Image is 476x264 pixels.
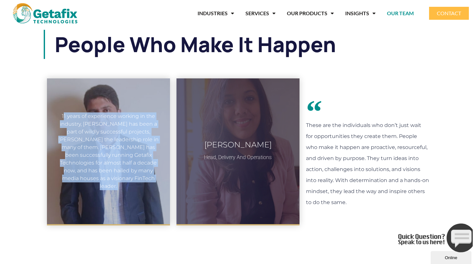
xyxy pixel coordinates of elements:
img: Chat attention grabber [3,3,80,31]
div: 11 years of experience working in the industry, [PERSON_NAME] has been a part of wildly successfu... [58,112,159,190]
a: CONTACT [429,7,469,20]
a: OUR PRODUCTS [287,6,334,21]
img: web and mobile application development company [13,3,77,23]
iframe: chat widget [431,250,473,264]
span: CONTACT [437,11,461,16]
h1: People who make it happen [55,30,432,59]
p: These are the individuals who don’t just wait for opportunities they create them. People who make... [306,120,429,208]
nav: Menu [94,6,414,21]
a: SERVICES [245,6,276,21]
a: OUR TEAM [387,6,414,21]
a: INDUSTRIES [198,6,234,21]
a: INSIGHTS [345,6,376,21]
iframe: chat widget [396,221,473,255]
